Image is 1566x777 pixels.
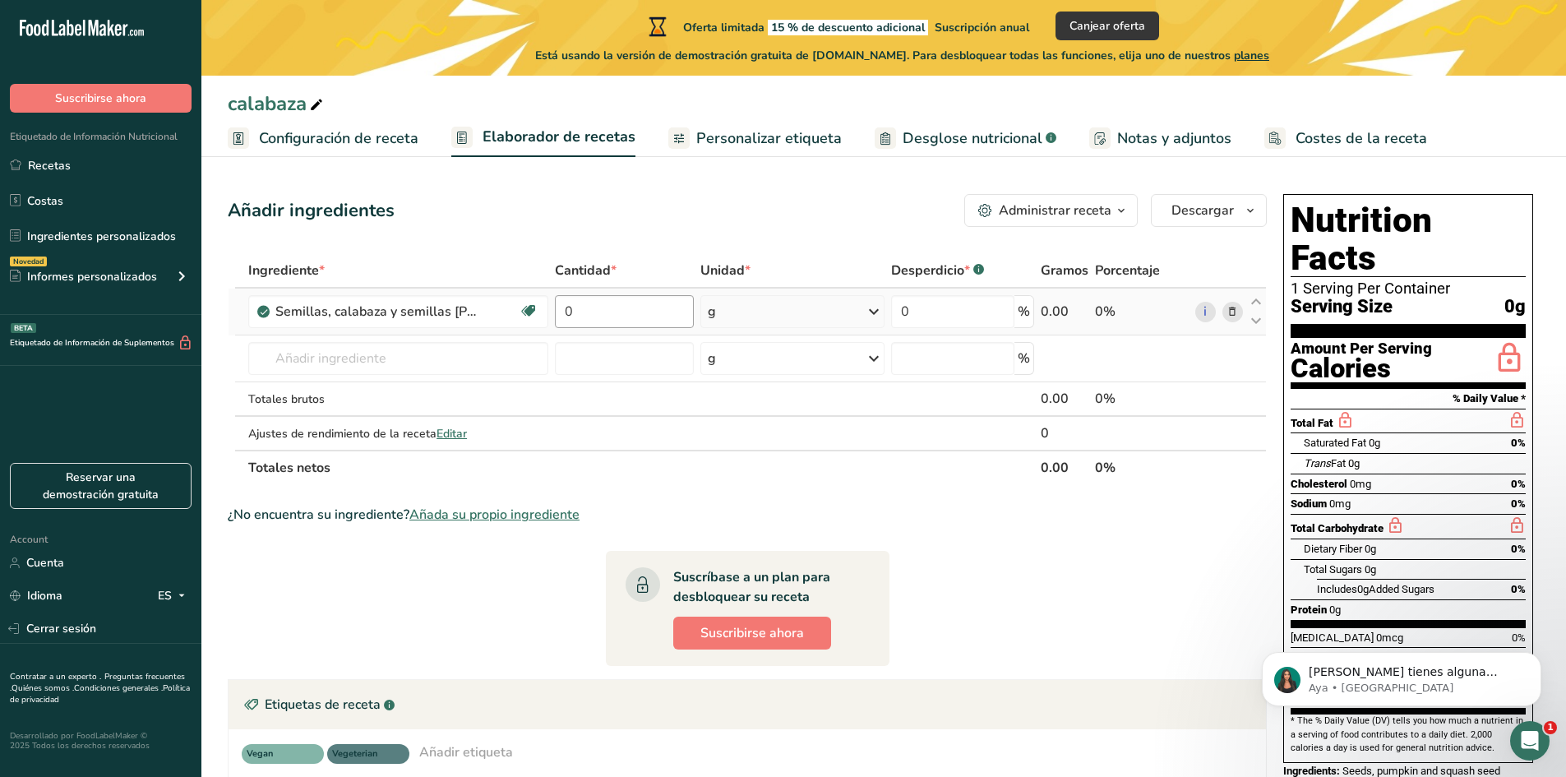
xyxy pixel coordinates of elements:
[10,581,62,610] a: Idioma
[708,302,716,321] div: g
[1544,721,1557,734] span: 1
[700,623,804,643] span: Suscribirse ahora
[696,127,842,150] span: Personalizar etiqueta
[332,747,390,761] span: Vegeterian
[11,323,36,333] div: BETA
[10,268,157,285] div: Informes personalizados
[1304,563,1362,576] span: Total Sugars
[419,742,513,762] div: Añadir etiqueta
[10,731,192,751] div: Desarrollado por FoodLabelMaker © 2025 Todos los derechos reservados
[10,682,190,705] a: Política de privacidad
[1092,450,1192,484] th: 0%
[1041,302,1088,321] div: 0.00
[1117,127,1231,150] span: Notas y adjuntos
[245,450,1037,484] th: Totales netos
[1291,522,1384,534] span: Total Carbohydrate
[1329,604,1341,616] span: 0g
[1195,302,1216,322] a: i
[247,747,304,761] span: Vegan
[483,126,635,148] span: Elaborador de recetas
[10,84,192,113] button: Suscribirse ahora
[1304,457,1346,469] span: Fat
[451,118,635,158] a: Elaborador de recetas
[1291,389,1526,409] section: % Daily Value *
[1511,478,1526,490] span: 0%
[1291,715,1526,755] section: * The % Daily Value (DV) tells you how much a nutrient in a serving of food contributes to a dail...
[1329,497,1351,510] span: 0mg
[1237,617,1566,733] iframe: Intercom notifications mensaje
[1171,201,1234,220] span: Descargar
[1264,120,1427,157] a: Costes de la receta
[668,120,842,157] a: Personalizar etiqueta
[259,127,418,150] span: Configuración de receta
[10,257,47,266] div: Novedad
[1511,543,1526,555] span: 0%
[55,90,146,107] span: Suscribirse ahora
[248,261,325,280] span: Ingrediente
[1283,765,1340,777] span: Ingredients:
[1234,48,1269,63] span: planes
[1095,389,1189,409] div: 0%
[1056,12,1159,40] button: Canjear oferta
[228,120,418,157] a: Configuración de receta
[708,349,716,368] div: g
[1095,261,1160,280] span: Porcentaje
[1504,297,1526,317] span: 0g
[700,261,751,280] span: Unidad
[1304,457,1331,469] i: Trans
[10,671,101,682] a: Contratar a un experto .
[1365,563,1376,576] span: 0g
[999,201,1111,220] div: Administrar receta
[1291,478,1347,490] span: Cholesterol
[248,391,548,408] div: Totales brutos
[964,194,1138,227] button: Administrar receta
[1369,437,1380,449] span: 0g
[1291,357,1432,381] div: Calories
[673,617,831,650] button: Suscribirse ahora
[437,426,467,442] span: Editar
[935,20,1029,35] span: Suscripción anual
[1069,17,1145,35] span: Canjear oferta
[1510,721,1550,761] iframe: Intercom live chat
[555,261,617,280] span: Cantidad
[1095,302,1189,321] div: 0%
[1089,120,1231,157] a: Notas y adjuntos
[673,567,857,607] div: Suscríbase a un plan para desbloquear su receta
[1291,201,1526,277] h1: Nutrition Facts
[1296,127,1427,150] span: Costes de la receta
[1304,543,1362,555] span: Dietary Fiber
[74,682,163,694] a: Condiciones generales .
[1291,417,1333,429] span: Total Fat
[1350,478,1371,490] span: 0mg
[1291,297,1393,317] span: Serving Size
[1291,280,1526,297] div: 1 Serving Per Container
[1291,604,1327,616] span: Protein
[1511,583,1526,595] span: 0%
[645,16,1029,36] div: Oferta limitada
[248,342,548,375] input: Añadir ingrediente
[228,89,326,118] div: calabaza
[10,671,185,694] a: Preguntas frecuentes .
[12,682,74,694] a: Quiénes somos .
[228,197,395,224] div: Añadir ingredientes
[1041,423,1088,443] div: 0
[409,505,580,525] span: Añada su propio ingrediente
[1511,437,1526,449] span: 0%
[1291,341,1432,357] div: Amount Per Serving
[229,680,1266,729] div: Etiquetas de receta
[1291,497,1327,510] span: Sodium
[1304,437,1366,449] span: Saturated Fat
[891,261,984,280] div: Desperdicio
[1511,497,1526,510] span: 0%
[275,302,481,321] div: Semillas, calabaza y semillas [PERSON_NAME], secas
[1357,583,1369,595] span: 0g
[1041,261,1088,280] span: Gramos
[10,463,192,509] a: Reservar una demostración gratuita
[1317,583,1434,595] span: Includes Added Sugars
[1037,450,1092,484] th: 0.00
[248,425,548,442] div: Ajustes de rendimiento de la receta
